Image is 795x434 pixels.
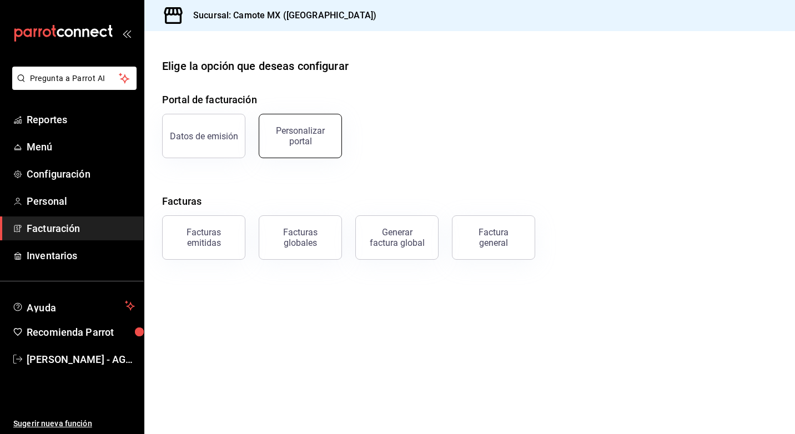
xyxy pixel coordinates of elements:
button: Personalizar portal [259,114,342,158]
div: Personalizar portal [266,125,335,147]
font: Facturación [27,223,80,234]
font: Menú [27,141,53,153]
h4: Facturas [162,194,777,209]
div: Facturas globales [266,227,335,248]
button: Pregunta a Parrot AI [12,67,137,90]
button: Facturas globales [259,215,342,260]
a: Pregunta a Parrot AI [8,80,137,92]
button: Facturas emitidas [162,215,245,260]
span: Ayuda [27,299,120,312]
div: Elige la opción que deseas configurar [162,58,349,74]
h3: Sucursal: Camote MX ([GEOGRAPHIC_DATA]) [184,9,376,22]
button: Datos de emisión [162,114,245,158]
div: Datos de emisión [170,131,238,142]
font: Recomienda Parrot [27,326,114,338]
div: Generar factura global [369,227,425,248]
div: Facturas emitidas [169,227,238,248]
button: Factura general [452,215,535,260]
font: Personal [27,195,67,207]
font: Sugerir nueva función [13,419,92,428]
h4: Portal de facturación [162,92,777,107]
button: Generar factura global [355,215,439,260]
span: Pregunta a Parrot AI [30,73,119,84]
div: Factura general [466,227,521,248]
font: Configuración [27,168,90,180]
font: Reportes [27,114,67,125]
font: [PERSON_NAME] - AG Corporativo Canche [27,354,218,365]
button: open_drawer_menu [122,29,131,38]
font: Inventarios [27,250,77,261]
